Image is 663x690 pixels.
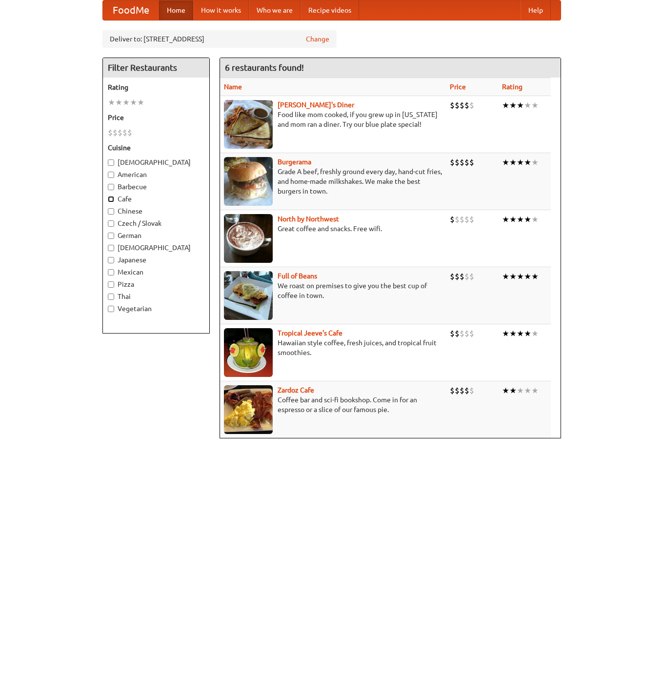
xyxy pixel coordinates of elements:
[224,83,242,91] a: Name
[450,100,455,111] li: $
[113,127,118,138] li: $
[108,158,204,167] label: [DEMOGRAPHIC_DATA]
[108,182,204,192] label: Barbecue
[531,271,539,282] li: ★
[301,0,359,20] a: Recipe videos
[108,113,204,122] h5: Price
[108,97,115,108] li: ★
[278,386,314,394] a: Zardoz Cafe
[450,157,455,168] li: $
[524,328,531,339] li: ★
[159,0,193,20] a: Home
[464,100,469,111] li: $
[502,100,509,111] li: ★
[502,214,509,225] li: ★
[278,215,339,223] a: North by Northwest
[108,233,114,239] input: German
[509,214,517,225] li: ★
[455,385,460,396] li: $
[502,328,509,339] li: ★
[278,329,342,337] a: Tropical Jeeve's Cafe
[531,214,539,225] li: ★
[517,328,524,339] li: ★
[137,97,144,108] li: ★
[460,157,464,168] li: $
[108,304,204,314] label: Vegetarian
[108,245,114,251] input: [DEMOGRAPHIC_DATA]
[464,157,469,168] li: $
[224,395,442,414] p: Coffee bar and sci-fi bookshop. Come in for an espresso or a slice of our famous pie.
[278,101,354,109] a: [PERSON_NAME]'s Diner
[108,159,114,166] input: [DEMOGRAPHIC_DATA]
[455,214,460,225] li: $
[469,328,474,339] li: $
[450,385,455,396] li: $
[122,97,130,108] li: ★
[127,127,132,138] li: $
[460,214,464,225] li: $
[455,157,460,168] li: $
[249,0,301,20] a: Who we are
[509,271,517,282] li: ★
[450,271,455,282] li: $
[460,385,464,396] li: $
[469,271,474,282] li: $
[531,328,539,339] li: ★
[469,214,474,225] li: $
[502,385,509,396] li: ★
[450,214,455,225] li: $
[108,218,204,228] label: Czech / Slovak
[224,100,273,149] img: sallys.jpg
[224,214,273,263] img: north.jpg
[224,110,442,129] p: Food like mom cooked, if you grew up in [US_STATE] and mom ran a diner. Try our blue plate special!
[108,208,114,215] input: Chinese
[450,83,466,91] a: Price
[524,100,531,111] li: ★
[130,97,137,108] li: ★
[524,385,531,396] li: ★
[517,271,524,282] li: ★
[517,385,524,396] li: ★
[278,272,317,280] a: Full of Beans
[450,328,455,339] li: $
[102,30,337,48] div: Deliver to: [STREET_ADDRESS]
[517,100,524,111] li: ★
[306,34,329,44] a: Change
[469,385,474,396] li: $
[524,271,531,282] li: ★
[108,279,204,289] label: Pizza
[224,224,442,234] p: Great coffee and snacks. Free wifi.
[118,127,122,138] li: $
[224,338,442,357] p: Hawaiian style coffee, fresh juices, and tropical fruit smoothies.
[469,100,474,111] li: $
[502,271,509,282] li: ★
[224,328,273,377] img: jeeves.jpg
[108,292,204,301] label: Thai
[108,257,114,263] input: Japanese
[108,281,114,288] input: Pizza
[224,271,273,320] img: beans.jpg
[509,157,517,168] li: ★
[115,97,122,108] li: ★
[108,255,204,265] label: Japanese
[524,157,531,168] li: ★
[108,127,113,138] li: $
[108,82,204,92] h5: Rating
[464,271,469,282] li: $
[455,100,460,111] li: $
[108,196,114,202] input: Cafe
[224,167,442,196] p: Grade A beef, freshly ground every day, hand-cut fries, and home-made milkshakes. We make the bes...
[517,214,524,225] li: ★
[108,243,204,253] label: [DEMOGRAPHIC_DATA]
[455,271,460,282] li: $
[224,385,273,434] img: zardoz.jpg
[122,127,127,138] li: $
[464,328,469,339] li: $
[517,157,524,168] li: ★
[502,157,509,168] li: ★
[509,385,517,396] li: ★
